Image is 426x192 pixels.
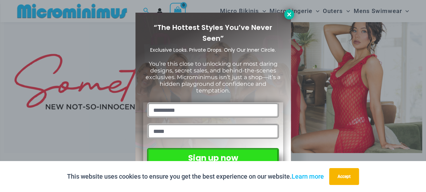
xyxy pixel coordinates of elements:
button: Close [284,9,294,19]
button: Accept [329,168,359,185]
p: This website uses cookies to ensure you get the best experience on our website. [67,171,324,182]
span: Exclusive Looks. Private Drops. Only Our Inner Circle. [150,46,276,53]
span: You’re this close to unlocking our most daring designs, secret sales, and behind-the-scenes exclu... [146,60,280,94]
button: Sign up now [147,148,279,168]
span: “The Hottest Styles You’ve Never Seen” [154,23,272,43]
a: Learn more [292,173,324,180]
